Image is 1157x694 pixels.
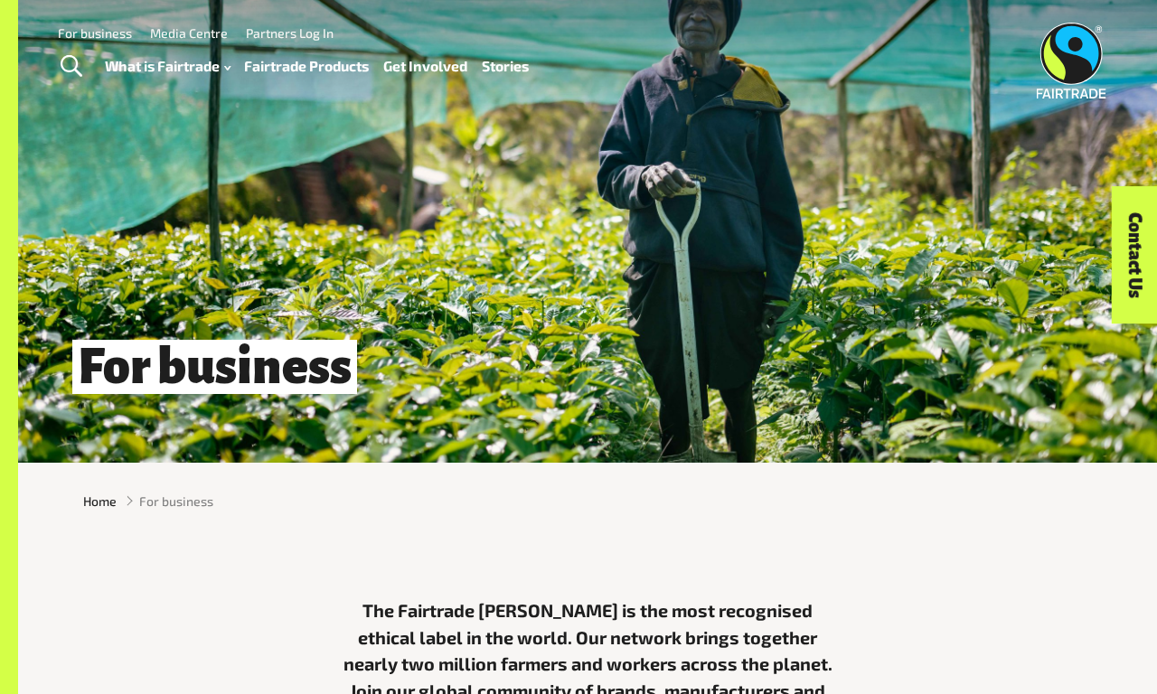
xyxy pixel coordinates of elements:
a: Toggle Search [49,44,93,89]
a: Partners Log In [246,25,334,41]
a: Home [83,492,117,511]
a: Fairtrade Products [244,53,369,79]
img: Fairtrade Australia New Zealand logo [1037,23,1106,98]
span: For business [72,340,357,394]
a: Get Involved [383,53,467,79]
a: Media Centre [150,25,228,41]
a: Stories [482,53,529,79]
span: For business [139,492,213,511]
a: For business [58,25,132,41]
a: What is Fairtrade [105,53,230,79]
